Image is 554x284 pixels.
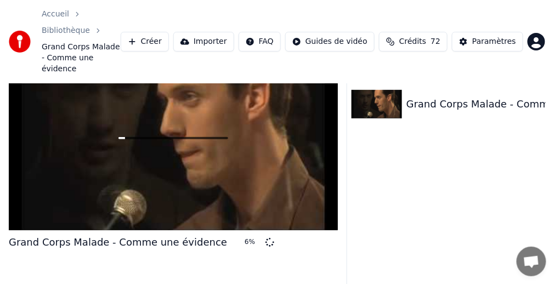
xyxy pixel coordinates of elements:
span: Crédits [399,36,426,47]
nav: breadcrumb [42,9,121,75]
a: Accueil [42,9,69,20]
button: Importer [173,32,234,52]
button: Créer [121,32,169,52]
span: 72 [431,36,440,47]
div: Ouvrir le chat [517,247,546,276]
a: Bibliothèque [42,25,90,36]
button: Paramètres [452,32,523,52]
img: youka [9,31,31,53]
button: Crédits72 [379,32,448,52]
div: Paramètres [472,36,516,47]
div: Grand Corps Malade - Comme une évidence [9,235,227,250]
span: Grand Corps Malade - Comme une évidence [42,42,121,75]
div: 6 % [245,238,261,247]
button: FAQ [239,32,281,52]
button: Guides de vidéo [285,32,375,52]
